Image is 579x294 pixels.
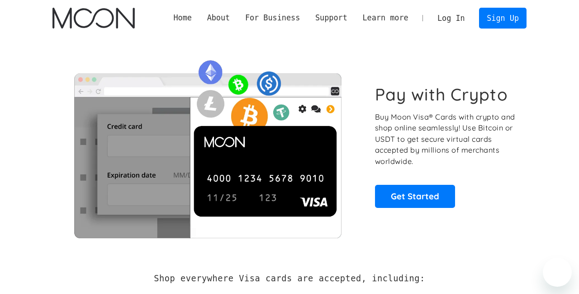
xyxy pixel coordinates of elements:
[308,12,355,24] div: Support
[199,12,237,24] div: About
[375,185,455,207] a: Get Started
[52,54,362,238] img: Moon Cards let you spend your crypto anywhere Visa is accepted.
[207,12,230,24] div: About
[166,12,199,24] a: Home
[245,12,300,24] div: For Business
[543,258,572,287] iframe: Button to launch messaging window
[375,111,517,167] p: Buy Moon Visa® Cards with crypto and shop online seamlessly! Use Bitcoin or USDT to get secure vi...
[52,8,134,29] img: Moon Logo
[479,8,526,28] a: Sign Up
[315,12,347,24] div: Support
[355,12,416,24] div: Learn more
[154,274,425,284] h2: Shop everywhere Visa cards are accepted, including:
[430,8,472,28] a: Log In
[362,12,408,24] div: Learn more
[237,12,308,24] div: For Business
[375,84,508,105] h1: Pay with Crypto
[52,8,134,29] a: home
